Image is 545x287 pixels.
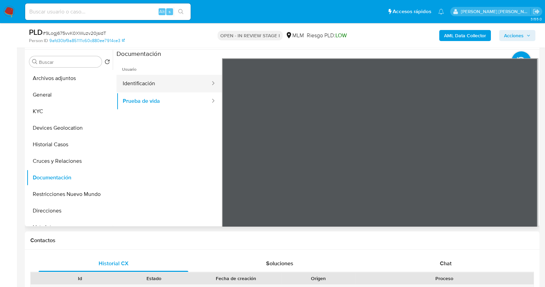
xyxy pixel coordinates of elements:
[39,59,99,65] input: Buscar
[174,7,188,17] button: search-icon
[32,59,38,65] button: Buscar
[48,275,112,282] div: Id
[438,9,444,14] a: Notificaciones
[27,120,113,136] button: Devices Geolocation
[393,8,431,15] span: Accesos rápidos
[530,16,542,22] span: 3.155.0
[27,202,113,219] button: Direcciones
[99,259,129,267] span: Historial CX
[25,7,191,16] input: Buscar usuario o caso...
[43,30,106,37] span: # 9Logj675vvK0XWuzv20jsidT
[169,8,171,15] span: s
[461,8,531,15] p: baltazar.cabreradupeyron@mercadolibre.com.mx
[499,30,535,41] button: Acciones
[504,30,524,41] span: Acciones
[27,186,113,202] button: Restricciones Nuevo Mundo
[104,59,110,67] button: Volver al orden por defecto
[360,275,529,282] div: Proceso
[29,38,48,44] b: Person ID
[27,153,113,169] button: Cruces y Relaciones
[335,31,347,39] span: LOW
[307,32,347,39] span: Riesgo PLD:
[444,30,486,41] b: AML Data Collector
[440,259,452,267] span: Chat
[27,169,113,186] button: Documentación
[439,30,491,41] button: AML Data Collector
[49,38,125,44] a: 9afd30bf9a851111c60c880ee7914ce3
[27,103,113,120] button: KYC
[285,32,304,39] div: MLM
[533,8,540,15] a: Salir
[27,219,113,236] button: Lista Interna
[27,87,113,103] button: General
[122,275,186,282] div: Estado
[286,275,351,282] div: Origen
[196,275,276,282] div: Fecha de creación
[266,259,293,267] span: Soluciones
[159,8,165,15] span: Alt
[218,31,283,40] p: OPEN - IN REVIEW STAGE I
[27,136,113,153] button: Historial Casos
[29,27,43,38] b: PLD
[30,237,534,244] h1: Contactos
[27,70,113,87] button: Archivos adjuntos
